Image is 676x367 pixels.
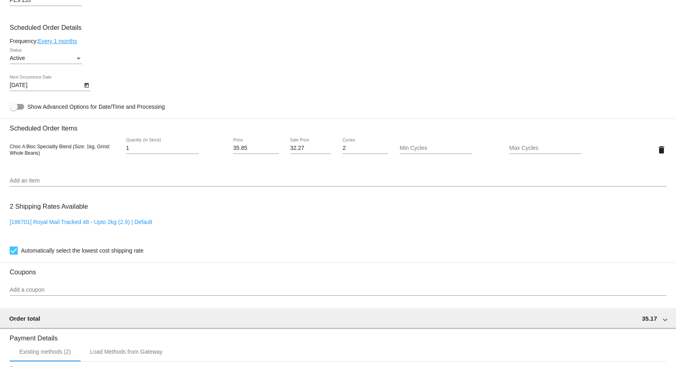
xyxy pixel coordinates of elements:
h3: 2 Shipping Rates Available [10,198,88,215]
h3: Scheduled Order Items [10,118,666,132]
a: Every 1 months [38,38,77,44]
span: Show Advanced Options for Date/Time and Processing [27,103,165,111]
span: Automatically select the lowest cost shipping rate [21,246,143,255]
h3: Coupons [10,262,666,276]
input: Sale Price [290,145,331,151]
span: Choc A Bloc Speciality Blend (Size: 1kg, Grind: Whole Beans) [10,144,110,156]
input: Add an item [10,178,666,184]
h3: Payment Details [10,328,666,342]
input: Next Occurrence Date [10,82,82,89]
input: Quantity (In Stock) [126,145,199,151]
input: Cycles [342,145,388,151]
button: Open calendar [82,81,91,89]
input: Min Cycles [400,145,472,151]
input: Max Cycles [509,145,582,151]
a: [186701] Royal Mail Tracked 48 - Upto 2kg (2.9) | Default [10,219,152,225]
mat-select: Status [10,55,82,62]
div: Frequency: [10,38,666,44]
div: Existing methods (2) [19,348,71,355]
span: Active [10,55,25,61]
h3: Scheduled Order Details [10,24,666,31]
mat-icon: delete [657,145,666,155]
div: Load Methods from Gateway [90,348,163,355]
input: Add a coupon [10,287,666,293]
input: Price [233,145,279,151]
span: 35.17 [642,315,657,322]
span: Order total [9,315,40,322]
